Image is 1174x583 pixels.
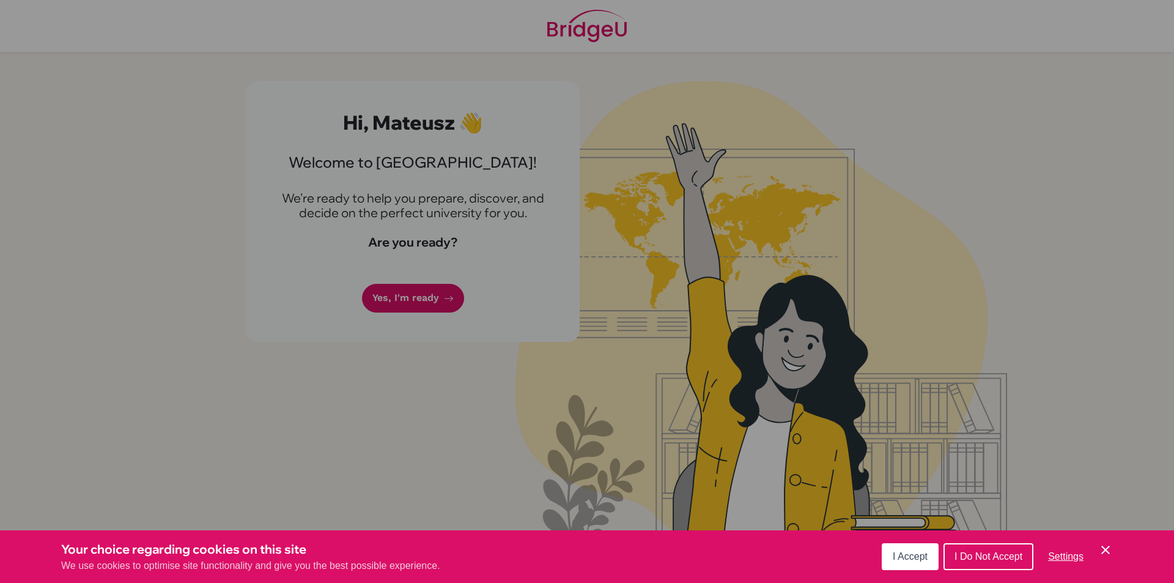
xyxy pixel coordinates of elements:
button: I Do Not Accept [943,543,1033,570]
span: I Accept [893,551,928,562]
p: We use cookies to optimise site functionality and give you the best possible experience. [61,559,440,573]
h3: Your choice regarding cookies on this site [61,540,440,559]
span: I Do Not Accept [954,551,1022,562]
button: I Accept [882,543,939,570]
span: Settings [1048,551,1084,562]
button: Settings [1038,544,1093,569]
button: Save and close [1098,543,1113,557]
